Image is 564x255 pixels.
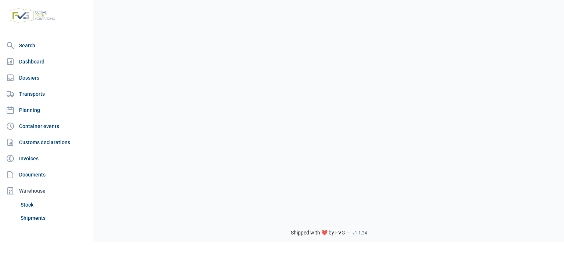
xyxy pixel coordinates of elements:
[3,151,91,166] a: Invoices
[3,70,91,85] a: Dossiers
[348,230,350,236] span: -
[3,103,91,117] a: Planning
[6,6,58,26] img: FVG - Global freight forwarding
[18,198,91,211] a: Stock
[3,38,91,53] a: Search
[3,167,91,182] a: Documents
[3,119,91,134] a: Container events
[3,135,91,150] a: Customs declarations
[3,183,91,198] div: Warehouse
[3,54,91,69] a: Dashboard
[18,211,91,225] a: Shipments
[3,87,91,101] a: Transports
[352,230,367,236] span: v1.1.34
[291,230,345,236] span: Shipped with ❤️ by FVG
